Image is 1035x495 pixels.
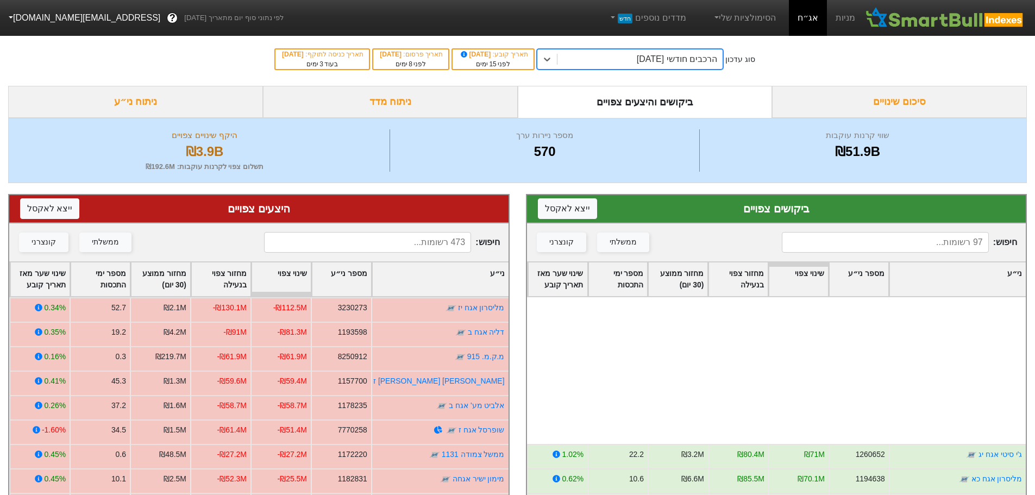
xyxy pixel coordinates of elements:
[164,375,186,387] div: ₪1.3M
[459,425,505,434] a: שופרסל אגח ז
[489,60,496,68] span: 15
[278,375,307,387] div: -₪59.4M
[708,7,781,29] a: הסימולציות שלי
[958,474,969,485] img: tase link
[618,14,632,23] span: חדש
[528,262,587,296] div: Toggle SortBy
[223,327,247,338] div: -₪91M
[453,474,505,483] a: מימון ישיר אגחה
[804,449,824,460] div: ₪71M
[725,54,755,65] div: סוג עדכון
[829,262,888,296] div: Toggle SortBy
[440,474,451,485] img: tase link
[338,375,367,387] div: 1157700
[79,233,131,252] button: ממשלתי
[373,377,504,385] a: [PERSON_NAME] [PERSON_NAME] ז
[409,60,412,68] span: 8
[278,327,307,338] div: -₪81.3M
[379,59,443,69] div: לפני ימים
[782,232,1017,253] span: חיפוש :
[217,400,247,411] div: -₪58.7M
[319,60,323,68] span: 3
[442,450,505,459] a: ממשל צמודה 1131
[111,473,126,485] div: 10.1
[111,400,126,411] div: 37.2
[71,262,130,296] div: Toggle SortBy
[278,449,307,460] div: -₪27.2M
[45,449,66,460] div: 0.45%
[111,375,126,387] div: 45.3
[164,424,186,436] div: ₪1.5M
[518,86,773,118] div: ביקושים והיצעים צפויים
[702,129,1013,142] div: שווי קרנות עוקבות
[588,262,648,296] div: Toggle SortBy
[966,449,977,460] img: tase link
[855,449,885,460] div: 1260652
[213,302,247,314] div: -₪130.1M
[971,474,1022,483] a: מליסרון אגח כא
[278,400,307,411] div: -₪58.7M
[379,49,443,59] div: תאריך פרסום :
[8,86,263,118] div: ניתוח ני״ע
[264,232,499,253] span: חיפוש :
[702,142,1013,161] div: ₪51.9B
[782,232,989,253] input: 97 רשומות...
[45,327,66,338] div: 0.35%
[170,11,175,26] span: ?
[155,351,186,362] div: ₪219.7M
[111,327,126,338] div: 19.2
[737,473,764,485] div: ₪85.5M
[164,473,186,485] div: ₪2.5M
[597,233,649,252] button: ממשלתי
[42,424,66,436] div: -1.60%
[164,400,186,411] div: ₪1.6M
[446,425,457,436] img: tase link
[648,262,707,296] div: Toggle SortBy
[20,198,79,219] button: ייצא לאקסל
[116,351,126,362] div: 0.3
[459,51,493,58] span: [DATE]
[708,262,768,296] div: Toggle SortBy
[116,449,126,460] div: 0.6
[20,200,498,217] div: היצעים צפויים
[468,328,505,336] a: דליה אגח ב
[92,236,119,248] div: ממשלתי
[604,7,691,29] a: מדדים נוספיםחדש
[10,262,70,296] div: Toggle SortBy
[798,473,825,485] div: ₪70.1M
[772,86,1027,118] div: סיכום שינויים
[889,262,1026,296] div: Toggle SortBy
[217,351,247,362] div: -₪61.9M
[22,142,387,161] div: ₪3.9B
[278,473,307,485] div: -₪25.5M
[429,449,440,460] img: tase link
[978,450,1022,459] a: ג'י סיטי אגח יג
[538,198,597,219] button: ייצא לאקסל
[111,424,126,436] div: 34.5
[273,302,307,314] div: -₪112.5M
[45,302,66,314] div: 0.34%
[252,262,311,296] div: Toggle SortBy
[278,424,307,436] div: -₪51.4M
[338,449,367,460] div: 1172220
[681,473,704,485] div: ₪6.6M
[549,236,574,248] div: קונצרני
[111,302,126,314] div: 52.7
[264,232,471,253] input: 473 רשומות...
[681,449,704,460] div: ₪3.2M
[217,424,247,436] div: -₪61.4M
[629,473,643,485] div: 10.6
[164,327,186,338] div: ₪4.2M
[131,262,190,296] div: Toggle SortBy
[338,327,367,338] div: 1193598
[45,351,66,362] div: 0.16%
[217,375,247,387] div: -₪59.6M
[610,236,637,248] div: ממשלתי
[281,59,363,69] div: בעוד ימים
[281,49,363,59] div: תאריך כניסה לתוקף :
[449,401,504,410] a: אלביט מע' אגח ב
[458,59,528,69] div: לפני ימים
[562,473,583,485] div: 0.62%
[864,7,1026,29] img: SmartBull
[458,303,505,312] a: מליסרון אגח יז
